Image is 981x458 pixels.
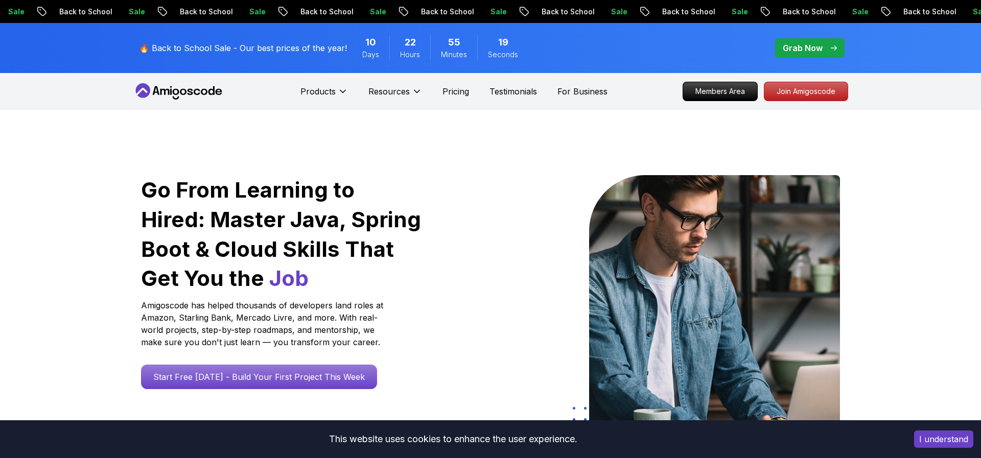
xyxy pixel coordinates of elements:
p: Sale [843,7,876,17]
a: Members Area [683,82,758,101]
img: hero [589,175,840,438]
div: This website uses cookies to enhance the user experience. [8,428,899,450]
h1: Go From Learning to Hired: Master Java, Spring Boot & Cloud Skills That Get You the [141,175,423,293]
span: Minutes [441,50,467,60]
p: 🔥 Back to School Sale - Our best prices of the year! [139,42,347,54]
a: Join Amigoscode [764,82,848,101]
p: Back to School [412,7,481,17]
p: Grab Now [783,42,823,54]
p: Sale [361,7,393,17]
span: 19 Seconds [498,35,508,50]
span: Hours [400,50,420,60]
button: Products [300,85,348,106]
p: Sale [722,7,755,17]
span: Days [362,50,379,60]
span: Seconds [488,50,518,60]
p: Sale [602,7,635,17]
button: Resources [368,85,422,106]
p: Amigoscode has helped thousands of developers land roles at Amazon, Starling Bank, Mercado Livre,... [141,299,386,348]
p: Members Area [683,82,757,101]
p: Back to School [894,7,964,17]
span: 22 Hours [405,35,416,50]
p: Back to School [171,7,240,17]
a: Start Free [DATE] - Build Your First Project This Week [141,365,377,389]
span: 55 Minutes [448,35,460,50]
p: Back to School [532,7,602,17]
p: Back to School [653,7,722,17]
p: Back to School [774,7,843,17]
p: Sale [120,7,152,17]
span: Job [269,265,309,291]
a: Pricing [442,85,469,98]
p: Sale [481,7,514,17]
span: 10 Days [365,35,376,50]
p: Join Amigoscode [764,82,848,101]
p: Resources [368,85,410,98]
p: Sale [240,7,273,17]
p: Products [300,85,336,98]
a: For Business [557,85,608,98]
button: Accept cookies [914,430,973,448]
p: Back to School [291,7,361,17]
a: Testimonials [489,85,537,98]
p: Back to School [50,7,120,17]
